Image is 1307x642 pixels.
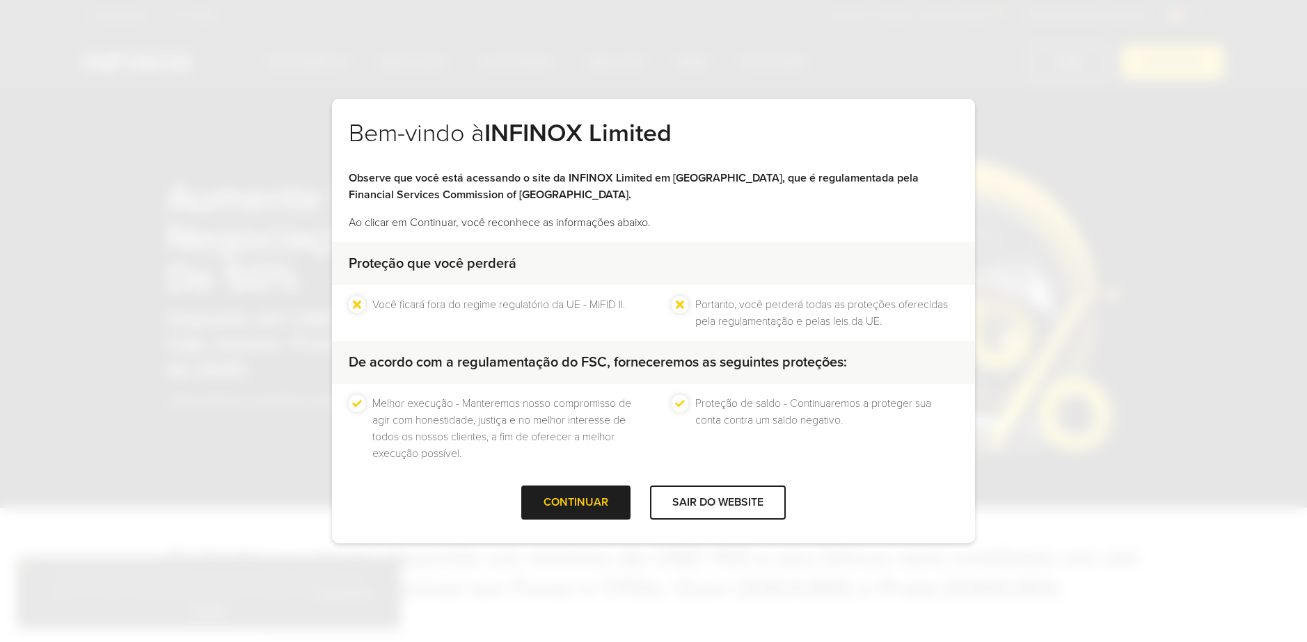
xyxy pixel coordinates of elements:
[695,395,958,462] li: Proteção de saldo - Continuaremos a proteger sua conta contra um saldo negativo.
[349,354,847,371] strong: De acordo com a regulamentação do FSC, forneceremos as seguintes proteções:
[372,296,625,330] li: Você ficará fora do regime regulatório da UE - MiFID II.
[521,485,631,520] div: CONTINUAR
[349,255,516,272] strong: Proteção que você perderá
[372,395,635,462] li: Melhor execução - Manteremos nosso compromisso de agir com honestidade, justiça e no melhor inter...
[349,171,919,202] strong: Observe que você está acessando o site da INFINOX Limited em [GEOGRAPHIC_DATA], que é regulamenta...
[484,118,672,148] strong: INFINOX Limited
[650,485,786,520] div: SAIR DO WEBSITE
[349,214,958,231] p: Ao clicar em Continuar, você reconhece as informações abaixo.
[695,296,958,330] li: Portanto, você perderá todas as proteções oferecidas pela regulamentação e pelas leis da UE.
[349,118,958,170] h2: Bem-vindo à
